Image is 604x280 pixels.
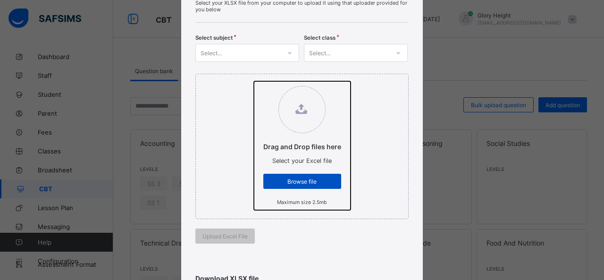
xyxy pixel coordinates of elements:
small: Maximum size 2.5mb [277,199,327,205]
span: Browse file [270,178,334,185]
span: Select subject [195,34,233,41]
div: Select... [309,44,330,62]
div: Select... [201,44,222,62]
span: Upload Excel File [202,233,248,240]
p: Drag and Drop files here [263,143,341,151]
span: Select your Excel file [272,157,332,164]
span: Select class [304,34,336,41]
